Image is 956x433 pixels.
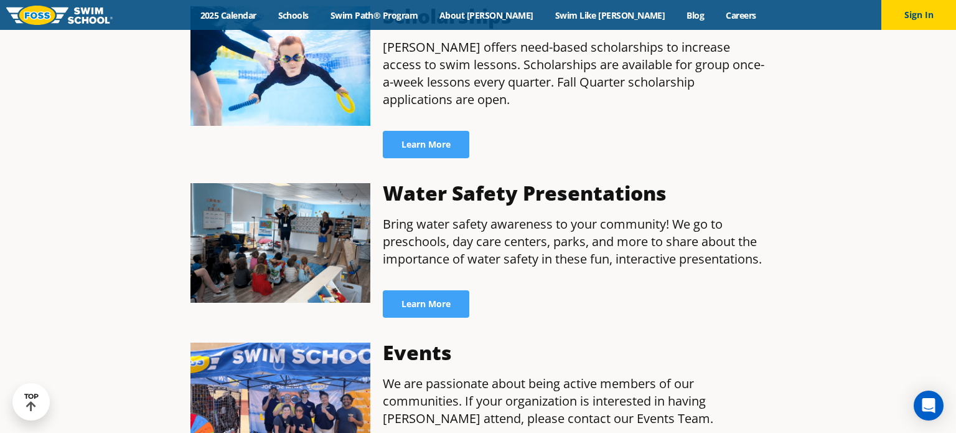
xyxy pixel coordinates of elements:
[383,131,469,158] a: Learn More
[401,140,451,149] span: Learn More
[319,9,428,21] a: Swim Path® Program
[544,9,676,21] a: Swim Like [PERSON_NAME]
[24,393,39,412] div: TOP
[429,9,545,21] a: About [PERSON_NAME]
[676,9,715,21] a: Blog
[383,183,766,203] h3: Water Safety Presentations
[189,9,267,21] a: 2025 Calendar
[267,9,319,21] a: Schools
[383,375,766,427] p: We are passionate about being active members of our communities. If your organization is interest...
[401,300,451,308] span: Learn More
[715,9,767,21] a: Careers
[6,6,113,25] img: FOSS Swim School Logo
[383,216,766,268] p: Bring water safety awareness to your community! We go to preschools, day care centers, parks, and...
[383,343,766,363] h3: Events
[383,39,766,108] p: [PERSON_NAME] offers need-based scholarships to increase access to swim lessons. Scholarships are...
[914,391,944,421] div: Open Intercom Messenger
[383,290,469,318] a: Learn More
